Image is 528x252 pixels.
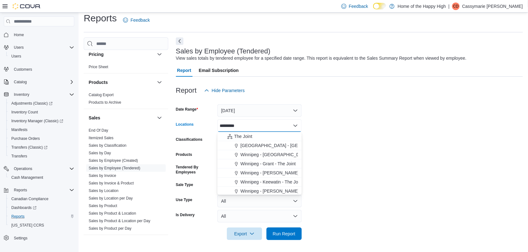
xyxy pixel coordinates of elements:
span: Email Subscription [199,64,239,77]
span: Run Report [273,231,295,237]
span: Sales by Location per Day [89,196,133,201]
span: Feedback [349,3,368,9]
button: Export [227,227,262,240]
button: [GEOGRAPHIC_DATA] - [GEOGRAPHIC_DATA] - The Joint [217,141,302,150]
button: Pricing [156,51,163,58]
span: Transfers (Classic) [9,144,74,151]
button: Run Report [267,227,302,240]
a: Transfers (Classic) [9,144,50,151]
button: Hide Parameters [202,84,247,97]
span: Report [177,64,191,77]
span: [US_STATE] CCRS [11,223,44,228]
button: Operations [11,165,35,173]
span: Reports [9,213,74,220]
button: Purchase Orders [6,134,77,143]
a: Sales by Employee (Created) [89,158,138,163]
button: Products [89,79,154,85]
span: Winnipeg - [GEOGRAPHIC_DATA] - The Joint [240,151,330,158]
span: Users [14,45,24,50]
button: Next [176,37,183,45]
span: Inventory [11,91,74,98]
a: Inventory Manager (Classic) [6,117,77,125]
h3: Sales by Employee (Tendered) [176,47,271,55]
a: Sales by Day [89,151,111,155]
a: Dashboards [9,204,39,211]
a: Adjustments (Classic) [9,100,55,107]
button: Users [6,52,77,61]
button: Products [156,79,163,86]
h3: Sales [89,115,100,121]
button: Cash Management [6,173,77,182]
span: Dark Mode [373,9,374,10]
a: Reports [9,213,27,220]
button: Inventory [11,91,32,98]
a: [US_STATE] CCRS [9,222,47,229]
button: Winnipeg - [PERSON_NAME] Hwy - The Joint [217,168,302,178]
span: Dashboards [11,205,37,210]
div: Pricing [84,63,168,73]
div: Sales [84,127,168,235]
span: Feedback [131,17,150,23]
a: Inventory Manager (Classic) [9,117,66,125]
span: Canadian Compliance [11,196,48,201]
span: Sales by Product & Location per Day [89,218,150,223]
label: Tendered By Employees [176,165,215,175]
span: Users [9,52,74,60]
span: Users [11,44,74,51]
span: Sales by Location [89,188,119,193]
span: Settings [14,236,27,241]
a: Sales by Product per Day [89,226,132,231]
span: Export [231,227,258,240]
span: The Joint [234,133,252,140]
button: Reports [6,212,77,221]
span: Settings [11,234,74,242]
span: Itemized Sales [89,135,114,140]
label: Date Range [176,107,198,112]
label: Locations [176,122,194,127]
a: Manifests [9,126,30,134]
span: Catalog [14,79,27,85]
span: End Of Day [89,128,108,133]
span: Customers [11,65,74,73]
h3: Pricing [89,51,104,58]
span: Dashboards [9,204,74,211]
a: Inventory Count [9,108,41,116]
input: Dark Mode [373,3,386,9]
a: Price Sheet [89,65,108,69]
span: Catalog [11,78,74,86]
nav: Complex example [4,28,74,252]
p: | [448,3,450,10]
label: Use Type [176,197,192,202]
span: Home [14,32,24,37]
span: CD [453,3,458,10]
button: Inventory Count [6,108,77,117]
span: Operations [14,166,32,171]
span: Adjustments (Classic) [11,101,53,106]
button: The Joint [217,132,302,141]
div: View sales totals by tendered employee for a specified date range. This report is equivalent to t... [176,55,467,62]
button: Catalog [11,78,29,86]
button: Canadian Compliance [6,194,77,203]
button: [US_STATE] CCRS [6,221,77,230]
button: Sales [156,114,163,122]
a: Purchase Orders [9,135,42,142]
a: Adjustments (Classic) [6,99,77,108]
span: Canadian Compliance [9,195,74,203]
button: Users [11,44,26,51]
button: Transfers [6,152,77,161]
button: Pricing [89,51,154,58]
span: Sales by Employee (Tendered) [89,166,140,171]
label: Products [176,152,192,157]
img: Cova [13,3,41,9]
span: Inventory [14,92,29,97]
span: Reports [14,188,27,193]
span: Winnipeg - Keewatin - The Joint [240,179,303,185]
button: Sales [89,115,154,121]
button: Catalog [1,78,77,86]
button: Reports [11,186,30,194]
span: Users [11,54,21,59]
div: Cassymarie D'Errico [452,3,460,10]
a: Sales by Product [89,204,117,208]
span: Cash Management [9,174,74,181]
button: Settings [1,233,77,243]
